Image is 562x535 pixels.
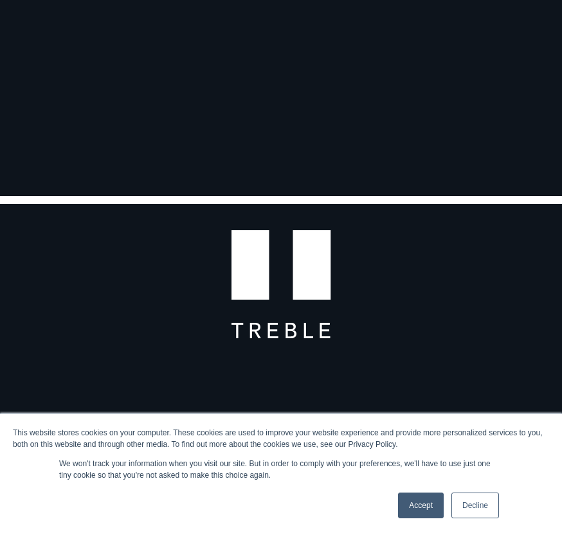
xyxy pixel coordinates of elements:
p: We won't track your information when you visit our site. But in order to comply with your prefere... [59,458,503,481]
a: Accept [398,493,444,518]
div: This website stores cookies on your computer. These cookies are used to improve your website expe... [13,427,549,450]
img: T [231,196,331,339]
a: Decline [451,493,499,518]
